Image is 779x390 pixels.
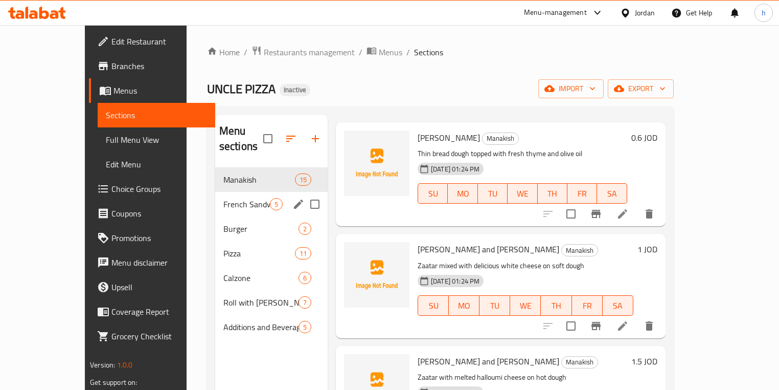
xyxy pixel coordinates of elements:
span: Menu disclaimer [111,256,207,269]
div: Pizza11 [215,241,328,266]
span: [PERSON_NAME] and [PERSON_NAME] [418,242,559,257]
span: TU [482,186,503,201]
a: Upsell [89,275,215,299]
h2: Menu sections [219,123,263,154]
img: Manakish Zaatar [344,131,409,196]
h6: 1.5 JOD [631,354,657,369]
nav: Menu sections [215,163,328,343]
div: Menu-management [524,7,587,19]
span: 1.0.0 [117,358,133,372]
button: MO [448,183,477,204]
span: Promotions [111,232,207,244]
span: Version: [90,358,115,372]
span: SA [607,298,629,313]
a: Edit menu item [616,208,629,220]
div: items [299,272,311,284]
a: Branches [89,54,215,78]
div: items [270,198,283,210]
span: Upsell [111,281,207,293]
span: SU [422,186,444,201]
div: Pizza [223,247,295,259]
div: Roll with [PERSON_NAME]7 [215,290,328,315]
span: Select to update [560,203,582,225]
button: MO [449,295,479,316]
a: Edit menu item [616,320,629,332]
span: UNCLE PIZZA [207,77,276,100]
span: 11 [295,249,311,258]
span: Coverage Report [111,306,207,318]
span: [PERSON_NAME] [418,130,480,145]
nav: breadcrumb [207,46,674,59]
h6: 1 JOD [637,242,657,256]
a: Choice Groups [89,177,215,201]
span: Manakish [562,245,598,256]
button: WE [508,183,537,204]
span: MO [453,298,475,313]
h6: 0.6 JOD [631,131,657,145]
button: SA [603,295,633,316]
span: 15 [295,175,311,185]
span: import [546,82,595,95]
span: 2 [299,224,311,234]
span: Inactive [280,85,310,94]
button: export [608,79,674,98]
div: Manakish [561,244,598,256]
div: Additions and Beverages5 [215,315,328,339]
button: WE [510,295,541,316]
button: TU [479,295,510,316]
span: Additions and Beverages [223,321,299,333]
a: Menus [89,78,215,103]
span: Sort sections [279,126,303,151]
button: SU [418,295,449,316]
span: Sections [414,46,443,58]
a: Sections [98,103,215,127]
a: Edit Menu [98,152,215,177]
div: Calzone6 [215,266,328,290]
a: Coverage Report [89,299,215,324]
span: TU [484,298,506,313]
p: Thin bread dough topped with fresh thyme and olive oil [418,147,627,160]
span: Roll with [PERSON_NAME] [223,296,299,309]
a: Menu disclaimer [89,250,215,275]
button: delete [637,202,661,226]
div: Calzone [223,272,299,284]
span: Restaurants management [264,46,355,58]
button: TU [478,183,508,204]
span: SA [601,186,623,201]
div: Burger [223,223,299,235]
a: Grocery Checklist [89,324,215,349]
span: h [762,7,766,18]
button: edit [291,197,306,212]
span: Select all sections [257,128,279,149]
div: items [295,247,311,259]
span: Sections [106,109,207,121]
li: / [244,46,247,58]
div: Manakish15 [215,167,328,192]
span: 6 [299,273,311,283]
span: Menus [113,84,207,97]
span: 5 [270,200,282,209]
span: Branches [111,60,207,72]
div: items [299,321,311,333]
a: Home [207,46,240,58]
span: SU [422,298,445,313]
a: Restaurants management [251,46,355,59]
img: Manakish Zaatar and Cheese [344,242,409,308]
div: items [295,174,311,186]
div: items [299,296,311,309]
span: Edit Menu [106,158,207,170]
button: SA [597,183,627,204]
span: FR [571,186,593,201]
span: WE [514,298,537,313]
span: French Sandwich [223,198,270,210]
div: Burger2 [215,216,328,241]
span: Full Menu View [106,134,207,146]
div: Roll with Dough [223,296,299,309]
span: export [616,82,666,95]
p: Zaatar with melted halloumi cheese on hot dough [418,371,627,384]
div: Manakish [561,356,598,369]
span: Coupons [111,207,207,220]
span: [PERSON_NAME] and [PERSON_NAME] [418,354,559,369]
span: Manakish [562,356,598,368]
